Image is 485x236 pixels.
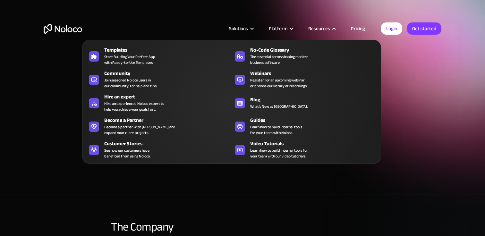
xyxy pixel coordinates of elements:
a: TemplatesStart Building Your Perfect Appwith Ready-to-Use Templates [86,45,232,67]
span: The essential terms shaping modern business software. [250,54,308,65]
div: Templates [104,46,234,54]
div: Blog [250,96,380,104]
span: Register for an upcoming webinar or browse our library of recordings. [250,77,307,89]
div: Resources [308,24,330,33]
div: Hire an expert [104,93,234,101]
a: Get started [407,22,441,35]
div: Resources [300,24,343,33]
div: Become a Partner [104,116,234,124]
nav: Resources [82,31,381,164]
a: home [44,24,82,34]
a: WebinarsRegister for an upcoming webinaror browse our library of recordings. [232,68,378,90]
div: Solutions [221,24,261,33]
div: Become a partner with [PERSON_NAME] and expand your client projects. [104,124,175,136]
div: Webinars [250,70,380,77]
a: GuidesLearn how to build internal toolsfor your team with Noloco. [232,115,378,137]
a: Become a PartnerBecome a partner with [PERSON_NAME] andexpand your client projects. [86,115,232,137]
a: CommunityJoin seasoned Noloco users inour community, for help and tips. [86,68,232,90]
span: Learn how to build internal tools for your team with our video tutorials. [250,147,308,159]
div: Customer Stories [104,140,234,147]
a: Pricing [343,24,373,33]
span: Join seasoned Noloco users in our community, for help and tips. [104,77,157,89]
div: No-Code Glossary [250,46,380,54]
span: What's New at [GEOGRAPHIC_DATA]. [250,104,308,109]
span: Learn how to build internal tools for your team with Noloco. [250,124,302,136]
div: Platform [261,24,300,33]
div: Solutions [229,24,248,33]
a: No-Code GlossaryThe essential terms shaping modernbusiness software. [232,45,378,67]
div: The Company [111,221,374,233]
div: Hire an experienced Noloco expert to help you achieve your goals fast. [104,101,164,112]
a: Customer StoriesSee how our customers havebenefited from using Noloco. [86,139,232,160]
span: See how our customers have benefited from using Noloco. [104,147,150,159]
a: Hire an expertHire an experienced Noloco expert tohelp you achieve your goals fast. [86,92,232,114]
div: Guides [250,116,380,124]
span: Start Building Your Perfect App with Ready-to-Use Templates [104,54,155,65]
a: Video TutorialsLearn how to build internal tools foryour team with our video tutorials. [232,139,378,160]
div: Community [104,70,234,77]
a: Login [381,22,402,35]
div: Video Tutorials [250,140,380,147]
div: Platform [269,24,287,33]
a: BlogWhat's New at [GEOGRAPHIC_DATA]. [232,92,378,114]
